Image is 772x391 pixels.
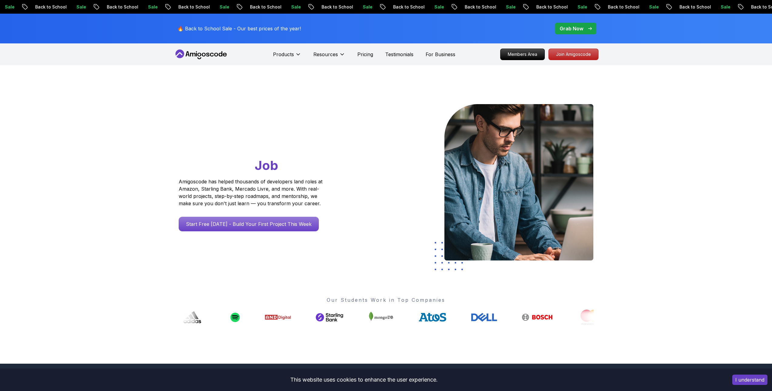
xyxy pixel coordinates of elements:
p: Back to School [459,4,501,10]
a: Join Amigoscode [548,49,598,60]
h1: Go From Learning to Hired: Master Java, Spring Boot & Cloud Skills That Get You the [179,104,346,174]
p: Back to School [531,4,572,10]
p: Sale [572,4,592,10]
a: Pricing [357,51,373,58]
a: For Business [426,51,455,58]
p: Sale [644,4,663,10]
p: Amigoscode has helped thousands of developers land roles at Amazon, Starling Bank, Mercado Livre,... [179,178,324,207]
p: Products [273,51,294,58]
p: Join Amigoscode [549,49,598,60]
div: This website uses cookies to enhance the user experience. [5,373,723,386]
p: Sale [501,4,520,10]
p: Back to School [602,4,644,10]
button: Accept cookies [732,375,767,385]
span: Job [255,158,278,173]
p: Back to School [30,4,71,10]
p: Sale [71,4,90,10]
p: Our Students Work in Top Companies [179,296,594,304]
a: Members Area [500,49,545,60]
p: Sale [214,4,234,10]
p: Sale [715,4,735,10]
p: Sale [429,4,448,10]
button: Resources [313,51,345,63]
p: Grab Now [560,25,583,32]
p: Resources [313,51,338,58]
p: Back to School [674,4,715,10]
p: Back to School [101,4,143,10]
p: Sale [143,4,162,10]
p: Back to School [244,4,286,10]
img: hero [444,104,593,260]
p: 🔥 Back to School Sale - Our best prices of the year! [177,25,301,32]
p: Members Area [501,49,544,60]
p: Back to School [316,4,357,10]
a: Testimonials [385,51,413,58]
button: Products [273,51,301,63]
p: Back to School [388,4,429,10]
p: Sale [357,4,377,10]
p: Sale [286,4,305,10]
a: Start Free [DATE] - Build Your First Project This Week [179,217,319,231]
p: Back to School [173,4,214,10]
